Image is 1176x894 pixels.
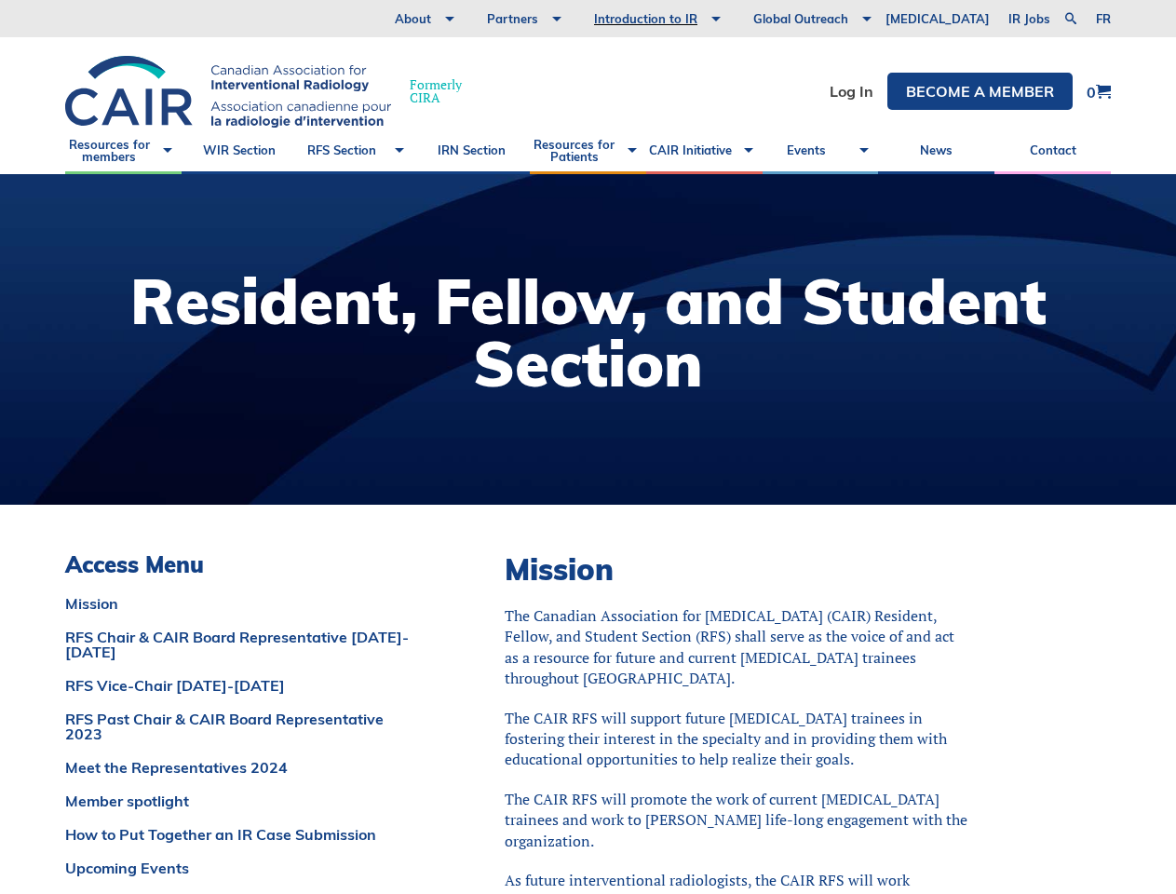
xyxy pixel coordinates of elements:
[505,708,971,770] p: The CAIR RFS will support future [MEDICAL_DATA] trainees in fostering their interest in the speci...
[830,84,873,99] a: Log In
[65,551,412,578] h3: Access Menu
[1087,84,1111,100] a: 0
[65,56,391,128] img: CIRA
[878,128,994,174] a: News
[65,760,412,775] a: Meet the Representatives 2024
[887,73,1073,110] a: Become a member
[65,678,412,693] a: RFS Vice-Chair [DATE]-[DATE]
[413,128,530,174] a: IRN Section
[65,711,412,741] a: RFS Past Chair & CAIR Board Representative 2023
[994,128,1111,174] a: Contact
[298,128,414,174] a: RFS Section
[65,860,412,875] a: Upcoming Events
[505,551,971,587] h2: Mission
[530,128,646,174] a: Resources for Patients
[65,793,412,808] a: Member spotlight
[182,128,298,174] a: WIR Section
[65,630,412,659] a: RFS Chair & CAIR Board Representative [DATE]-[DATE]
[65,827,412,842] a: How to Put Together an IR Case Submission
[65,128,182,174] a: Resources for members
[763,128,879,174] a: Events
[1096,13,1111,25] a: fr
[646,128,763,174] a: CAIR Initiative
[19,270,1157,395] h1: Resident, Fellow, and Student Section
[65,596,412,611] a: Mission
[410,78,462,104] span: Formerly CIRA
[505,605,971,689] p: The Canadian Association for [MEDICAL_DATA] (CAIR) Resident, Fellow, and Student Section (RFS) sh...
[65,56,480,128] a: FormerlyCIRA
[505,789,971,851] p: The CAIR RFS will promote the work of current [MEDICAL_DATA] trainees and work to [PERSON_NAME] l...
